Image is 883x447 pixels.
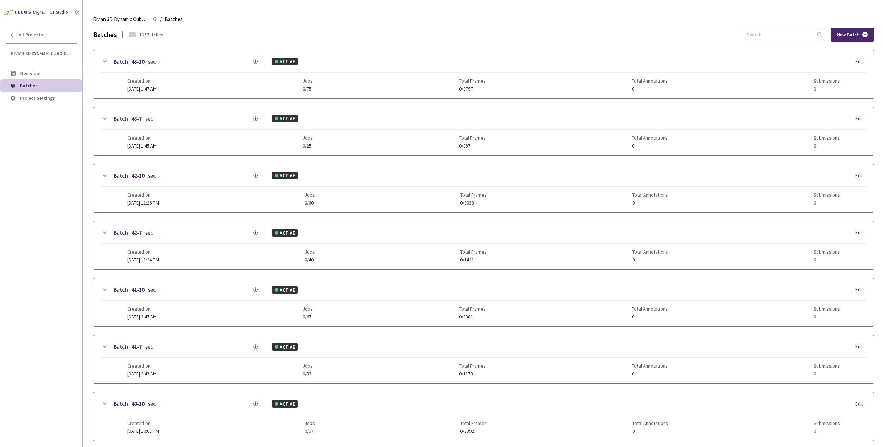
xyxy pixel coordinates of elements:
span: Total Annotations [632,192,668,198]
span: [DATE] 2:43 AM [127,371,157,377]
div: Edit [855,343,867,350]
span: Total Annotations [632,78,668,84]
span: Submissions [814,363,840,369]
span: New Batch [837,32,860,38]
span: Jobs [302,363,313,369]
a: Batch_42-7_sec [113,228,153,237]
span: Submissions [814,306,840,312]
div: Edit [855,172,867,179]
span: Jobs [305,420,315,426]
span: Created on [127,306,157,312]
span: Created on [127,78,157,84]
span: 0/40 [305,257,315,263]
span: 0 [814,429,840,434]
span: 0 [814,314,840,320]
span: Submissions [814,420,840,426]
span: Total Frames [459,363,486,369]
span: 0 [814,143,840,149]
span: 0/60 [305,200,315,206]
span: 0 [632,314,668,320]
div: ACTIVE [272,286,298,294]
span: 0 [632,257,668,263]
a: Batch_41-10_sec [113,285,156,294]
a: Batch_40-10_sec [113,399,156,408]
span: Total Frames [459,135,486,141]
div: ACTIVE [272,115,298,122]
input: Search [743,28,816,41]
span: Rivian 3D Dynamic Cuboids[2024-25] [93,15,149,23]
span: Total Annotations [632,249,668,255]
span: Submissions [814,78,840,84]
div: ACTIVE [272,400,298,408]
span: Batches [165,15,183,23]
span: Created on [127,249,159,255]
span: Total Annotations [632,306,668,312]
span: 0/67 [305,429,315,434]
span: 0/1173 [459,371,486,377]
span: 0 [814,371,840,377]
div: Batches [93,30,117,40]
span: 0 [814,257,840,263]
span: 0/67 [302,314,313,320]
span: Project Settings [20,95,55,101]
span: Total Annotations [632,420,668,426]
div: Batch_42-7_secACTIVEEditCreated on[DATE] 11:24 PMJobs0/40Total Frames0/1421Total Annotations0Subm... [93,221,874,269]
span: [DATE] 10:05 PM [127,428,159,434]
span: 0/75 [302,86,313,92]
span: [DATE] 1:45 AM [127,143,157,149]
span: 0 [632,143,668,149]
span: Batches [20,83,38,89]
div: 105 Batches [139,31,163,38]
span: Total Annotations [632,363,668,369]
span: Created on [127,192,159,198]
div: Edit [855,229,867,236]
span: 0 [632,86,668,92]
div: Batch_42-10_secACTIVEEditCreated on[DATE] 11:26 PMJobs0/60Total Frames0/3039Total Annotations0Sub... [93,164,874,212]
span: Rivian 3D Dynamic Cuboids[2024-25] [11,50,73,56]
span: Created on [127,135,157,141]
span: Created on [127,363,157,369]
span: Total Frames [459,78,486,84]
span: Jobs [302,306,313,312]
div: Batch_41-7_secACTIVEEditCreated on[DATE] 2:43 AMJobs0/33Total Frames0/1173Total Annotations0Submi... [93,335,874,383]
div: Batch_40-10_secACTIVEEditCreated on[DATE] 10:05 PMJobs0/67Total Frames0/3392Total Annotations0Sub... [93,392,874,440]
span: 0 [814,86,840,92]
span: 0/3797 [459,86,486,92]
a: Batch_42-10_sec [113,171,156,180]
div: ACTIVE [272,172,298,179]
span: Total Frames [460,192,487,198]
span: [DATE] 2:47 AM [127,314,157,320]
span: Jobs [305,192,315,198]
a: Batch_43-10_sec [113,57,156,66]
span: 0 [632,371,668,377]
span: All Projects [19,32,43,38]
span: Jobs [305,249,315,255]
span: [DATE] 11:26 PM [127,200,159,206]
div: Edit [855,115,867,122]
span: 0/3039 [460,200,487,206]
div: Edit [855,401,867,408]
span: Total Frames [460,420,487,426]
div: Edit [855,286,867,293]
span: 0 [632,429,668,434]
span: Jobs [302,78,313,84]
span: Jobs [302,135,313,141]
span: 0/25 [302,143,313,149]
span: Submissions [814,135,840,141]
div: ACTIVE [272,343,298,351]
span: 0/887 [459,143,486,149]
span: Total Frames [459,306,486,312]
span: Total Frames [460,249,487,255]
div: ACTIVE [272,58,298,65]
span: 0/3381 [459,314,486,320]
div: Edit [855,58,867,65]
span: 0 [632,200,668,206]
span: [DATE] 11:24 PM [127,257,159,263]
span: Submissions [814,249,840,255]
li: / [160,15,162,23]
span: 0 [814,200,840,206]
a: Batch_43-7_sec [113,114,153,123]
span: Overview [20,70,40,76]
span: Total Annotations [632,135,668,141]
span: Created on [127,420,159,426]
